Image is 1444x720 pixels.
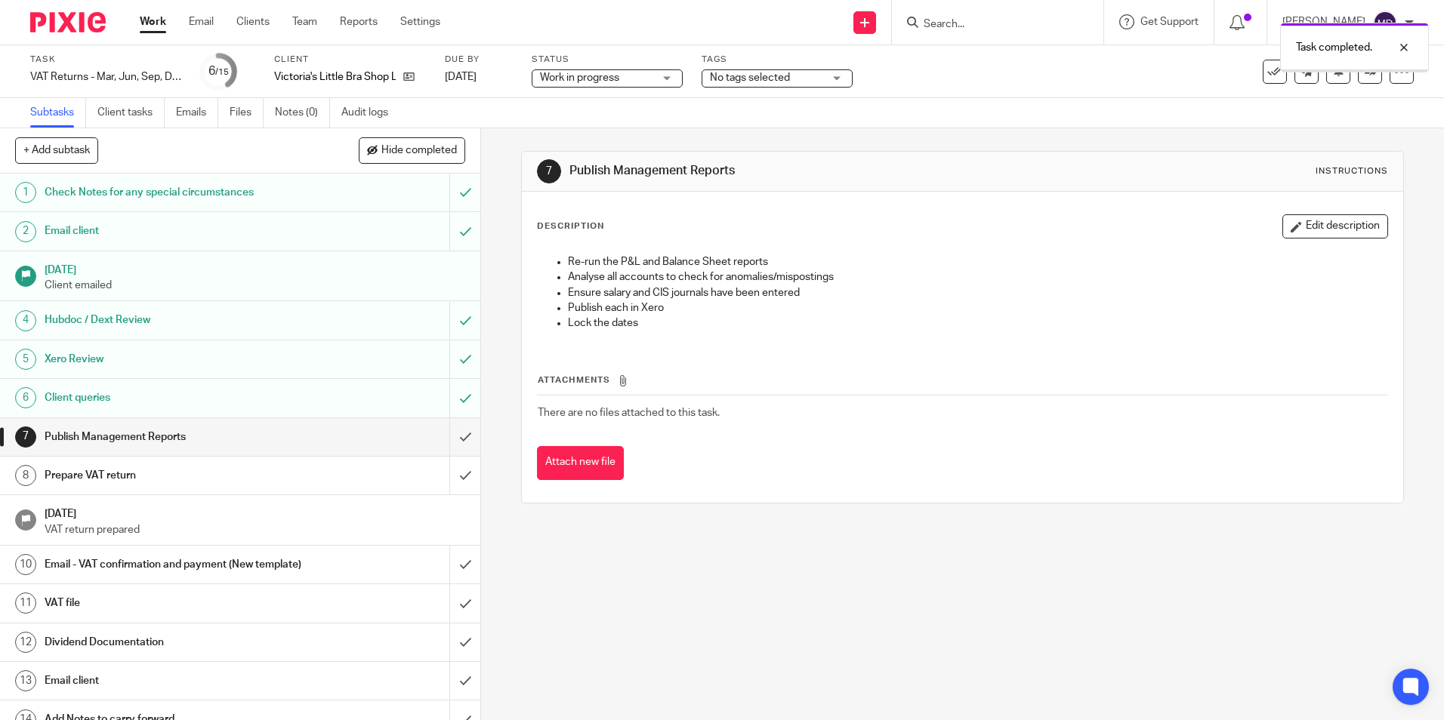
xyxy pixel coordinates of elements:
a: Client tasks [97,98,165,128]
label: Client [274,54,426,66]
span: There are no files attached to this task. [538,408,720,418]
h1: [DATE] [45,259,466,278]
a: Emails [176,98,218,128]
p: Task completed. [1296,40,1372,55]
a: Clients [236,14,270,29]
button: Hide completed [359,137,465,163]
p: Publish each in Xero [568,300,1387,315]
a: Reports [340,14,378,29]
div: 4 [15,310,36,331]
h1: Check Notes for any special circumstances [45,181,304,204]
img: Pixie [30,12,106,32]
h1: Prepare VAT return [45,464,304,487]
div: 2 [15,221,36,242]
h1: Publish Management Reports [45,426,304,448]
div: 6 [208,63,229,80]
h1: Email client [45,220,304,242]
h1: Dividend Documentation [45,631,304,654]
span: No tags selected [710,72,790,83]
div: 10 [15,554,36,575]
div: VAT Returns - Mar, Jun, Sep, Dec [30,69,181,85]
p: Description [537,220,604,232]
div: 6 [15,387,36,408]
a: Team [292,14,317,29]
h1: Publish Management Reports [569,163,995,179]
h1: Xero Review [45,348,304,371]
h1: Hubdoc / Dext Review [45,309,304,331]
p: Ensure salary and CIS journals have been entered [568,285,1387,300]
a: Email [189,14,214,29]
a: Subtasks [30,98,86,128]
div: Instructions [1316,165,1388,177]
a: Audit logs [341,98,400,128]
p: Client emailed [45,278,466,293]
label: Task [30,54,181,66]
a: Notes (0) [275,98,330,128]
label: Due by [445,54,513,66]
label: Tags [702,54,853,66]
div: 8 [15,465,36,486]
div: 12 [15,632,36,653]
div: 13 [15,670,36,691]
p: Analyse all accounts to check for anomalies/mispostings [568,269,1387,285]
button: Attach new file [537,446,624,480]
a: Settings [400,14,440,29]
label: Status [532,54,683,66]
div: 7 [537,159,561,183]
p: Victoria's Little Bra Shop Ltd [274,69,396,85]
p: VAT return prepared [45,522,466,537]
div: 11 [15,592,36,614]
img: svg%3E [1373,11,1397,35]
h1: VAT file [45,592,304,614]
div: 1 [15,182,36,203]
p: Re-run the P&L and Balance Sheet reports [568,254,1387,269]
button: + Add subtask [15,137,98,163]
h1: Client queries [45,386,304,409]
span: Hide completed [381,145,457,157]
span: [DATE] [445,72,477,82]
h1: Email client [45,669,304,692]
span: Work in progress [540,72,619,83]
div: 7 [15,426,36,448]
h1: Email - VAT confirmation and payment (New template) [45,553,304,576]
a: Work [140,14,166,29]
a: Files [230,98,264,128]
h1: [DATE] [45,503,466,522]
p: Lock the dates [568,315,1387,331]
div: 5 [15,349,36,370]
small: /15 [215,68,229,76]
span: Attachments [538,376,610,384]
button: Edit description [1282,214,1388,238]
